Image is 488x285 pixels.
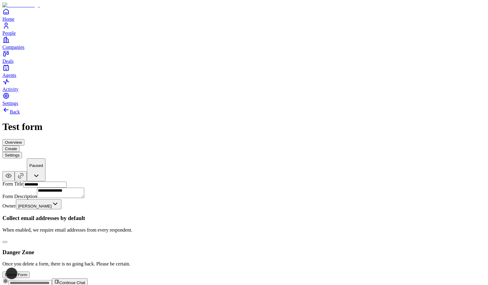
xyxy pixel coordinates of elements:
[2,203,16,208] label: Owner
[2,36,486,50] a: Companies
[2,45,24,50] span: Companies
[2,272,30,278] button: Delete Form
[2,261,486,267] p: Once you delete a form, there is no going back. Please be certain.
[2,146,20,152] button: Create
[2,73,16,78] span: Agents
[2,139,24,146] button: Overview
[2,31,16,36] span: People
[2,50,486,64] a: Deals
[2,227,486,233] p: When enabled, we require email addresses from every respondent.
[2,215,486,222] h3: Collect email addresses by default
[2,78,486,92] a: Activity
[2,59,13,64] span: Deals
[2,194,37,199] label: Form Description
[2,87,18,92] span: Activity
[2,121,486,132] h1: Test form
[2,22,486,36] a: People
[2,249,486,256] h3: Danger Zone
[2,2,40,8] img: Item Brain Logo
[2,16,14,22] span: Home
[2,101,18,106] span: Settings
[2,181,23,186] label: Form Title
[2,64,486,78] a: Agents
[59,280,85,285] span: Continue Chat
[2,109,20,114] a: Back
[2,152,22,158] button: Settings
[2,8,486,22] a: Home
[2,92,486,106] a: Settings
